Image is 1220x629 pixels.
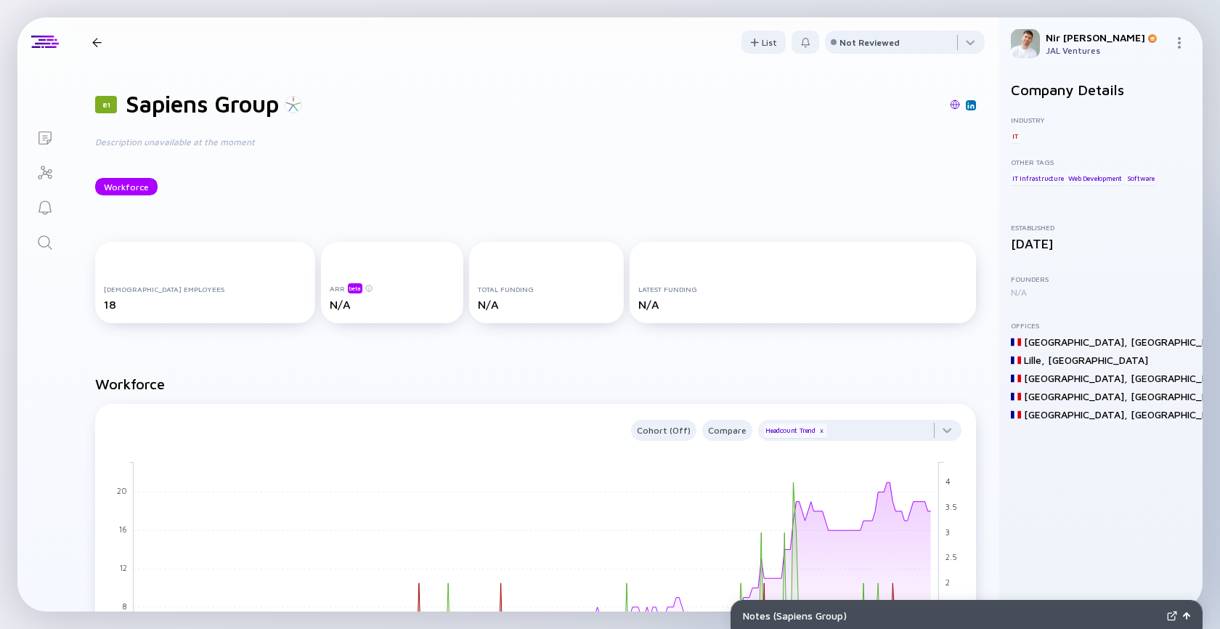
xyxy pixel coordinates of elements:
h2: Workforce [95,376,976,392]
div: [GEOGRAPHIC_DATA] , [1024,390,1128,402]
div: IT Infrastructure [1011,171,1065,185]
div: Web Development [1067,171,1123,185]
div: Nir [PERSON_NAME] [1046,31,1168,44]
tspan: 2.5 [945,552,957,561]
a: Investor Map [17,154,72,189]
img: France Flag [1011,337,1021,347]
tspan: 12 [120,563,127,572]
div: x [817,426,826,435]
tspan: 4 [945,476,951,486]
div: Cohort (Off) [631,422,696,439]
button: Cohort (Off) [631,420,696,441]
div: [GEOGRAPHIC_DATA] , [1024,408,1128,421]
img: France Flag [1011,410,1021,420]
div: Headcount Trend [764,423,827,438]
div: N/A [638,298,967,311]
div: 81 [95,96,117,113]
div: Industry [1011,115,1191,124]
a: Lists [17,119,72,154]
div: [GEOGRAPHIC_DATA] [1048,354,1148,366]
div: Description unavailable at the moment [95,135,560,149]
div: N/A [478,298,616,311]
button: Compare [702,420,752,441]
div: 18 [104,298,306,311]
a: Reminders [17,189,72,224]
img: Sapiens Group Website [950,100,960,110]
div: Notes ( Sapiens Group ) [743,609,1161,622]
button: List [741,31,786,54]
tspan: 3.5 [945,502,957,511]
tspan: 16 [119,524,127,534]
div: Workforce [95,176,158,198]
div: Software [1126,171,1156,185]
tspan: 2 [945,577,950,587]
a: Search [17,224,72,259]
button: Workforce [95,178,158,195]
div: Compare [702,422,752,439]
div: List [741,31,786,54]
div: [GEOGRAPHIC_DATA] , [1024,336,1128,348]
div: beta [348,283,362,293]
div: ARR [330,283,455,293]
h2: Company Details [1011,81,1191,98]
div: [GEOGRAPHIC_DATA] , [1024,372,1128,384]
div: Total Funding [478,285,616,293]
div: N/A [330,298,455,311]
img: Menu [1174,37,1185,49]
tspan: 3 [945,527,950,537]
div: IT [1011,129,1020,143]
div: Founders [1011,275,1191,283]
div: Offices [1011,321,1191,330]
div: Other Tags [1011,158,1191,166]
div: Lille , [1024,354,1045,366]
img: France Flag [1011,355,1021,365]
div: N/A [1011,287,1191,298]
div: Not Reviewed [839,37,900,48]
div: Established [1011,223,1191,232]
img: France Flag [1011,373,1021,384]
tspan: 20 [117,487,127,496]
h1: Sapiens Group [126,90,279,118]
img: France Flag [1011,391,1021,402]
img: Nir Profile Picture [1011,29,1040,58]
img: Sapiens Group Linkedin Page [967,102,975,109]
div: [DATE] [1011,236,1191,251]
div: JAL Ventures [1046,45,1168,56]
div: [DEMOGRAPHIC_DATA] Employees [104,285,306,293]
img: Open Notes [1183,612,1190,620]
img: Expand Notes [1167,611,1177,621]
tspan: 8 [122,601,127,611]
div: Latest Funding [638,285,967,293]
